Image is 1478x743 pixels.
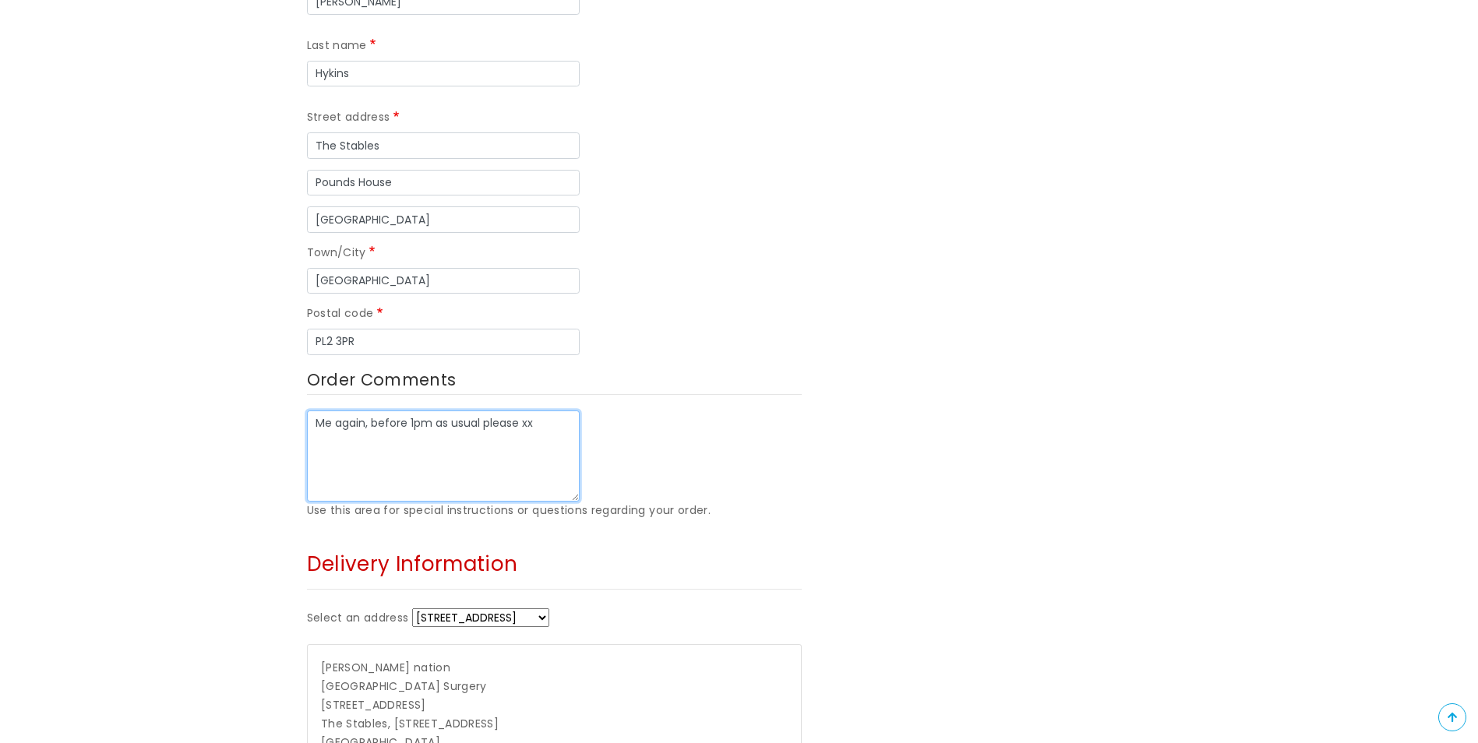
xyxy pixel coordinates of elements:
span: nation [414,660,450,675]
span: [STREET_ADDRESS] [321,697,426,713]
label: Postal code [307,305,386,323]
label: Street address [307,108,402,127]
label: Town/City [307,244,379,262]
label: Select an address [307,609,409,628]
label: Order Comments [307,366,802,395]
span: Delivery Information [307,550,518,578]
label: Last name [307,37,379,55]
div: Use this area for special instructions or questions regarding your order. [307,502,802,520]
span: [PERSON_NAME] [321,660,411,675]
span: The Stables, [STREET_ADDRESS] [321,716,499,731]
span: [GEOGRAPHIC_DATA] Surgery [321,678,487,694]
